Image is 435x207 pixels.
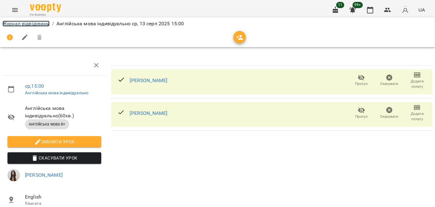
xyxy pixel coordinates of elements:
p: Кімната [25,200,101,207]
span: Скасувати Урок [12,154,96,162]
button: Додати сплату [403,72,431,89]
a: Журнал відвідувань [2,21,50,27]
button: Додати сплату [403,104,431,122]
span: UA [418,7,425,13]
button: Прогул [347,72,375,89]
li: / [52,20,54,27]
span: 99+ [353,2,363,8]
nav: breadcrumb [2,20,433,27]
span: English [25,193,101,201]
a: [PERSON_NAME] [130,110,168,116]
button: UA [416,4,428,16]
span: Англійська мова індивідуально ( 60 хв. ) [25,105,101,119]
span: Англійська мова 8+ [25,121,69,127]
button: Скасувати [375,104,404,122]
span: Прогул [355,81,368,86]
button: Menu [7,2,22,17]
button: Скасувати Урок [7,152,101,164]
p: Англійська мова індивідуально ср, 13 серп 2025 15:00 [56,20,184,27]
span: Змінити урок [12,138,96,145]
button: Скасувати [375,72,404,89]
a: [PERSON_NAME] [25,172,63,178]
span: Додати сплату [407,111,428,122]
a: ср , 15:00 [25,83,44,89]
button: Змінити урок [7,136,101,147]
a: Англійська мова індивідуально [25,90,88,95]
span: 11 [336,2,344,8]
img: 536163e2f4596e82d7626f3716524134.jpg [7,169,20,181]
span: Скасувати [380,114,399,119]
span: Прогул [355,114,368,119]
span: Скасувати [380,81,399,86]
button: Прогул [347,104,375,122]
span: Додати сплату [407,79,428,89]
a: [PERSON_NAME] [130,77,168,83]
img: Voopty Logo [30,3,61,12]
img: avatar_s.png [401,6,410,14]
span: For Business [30,13,61,17]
